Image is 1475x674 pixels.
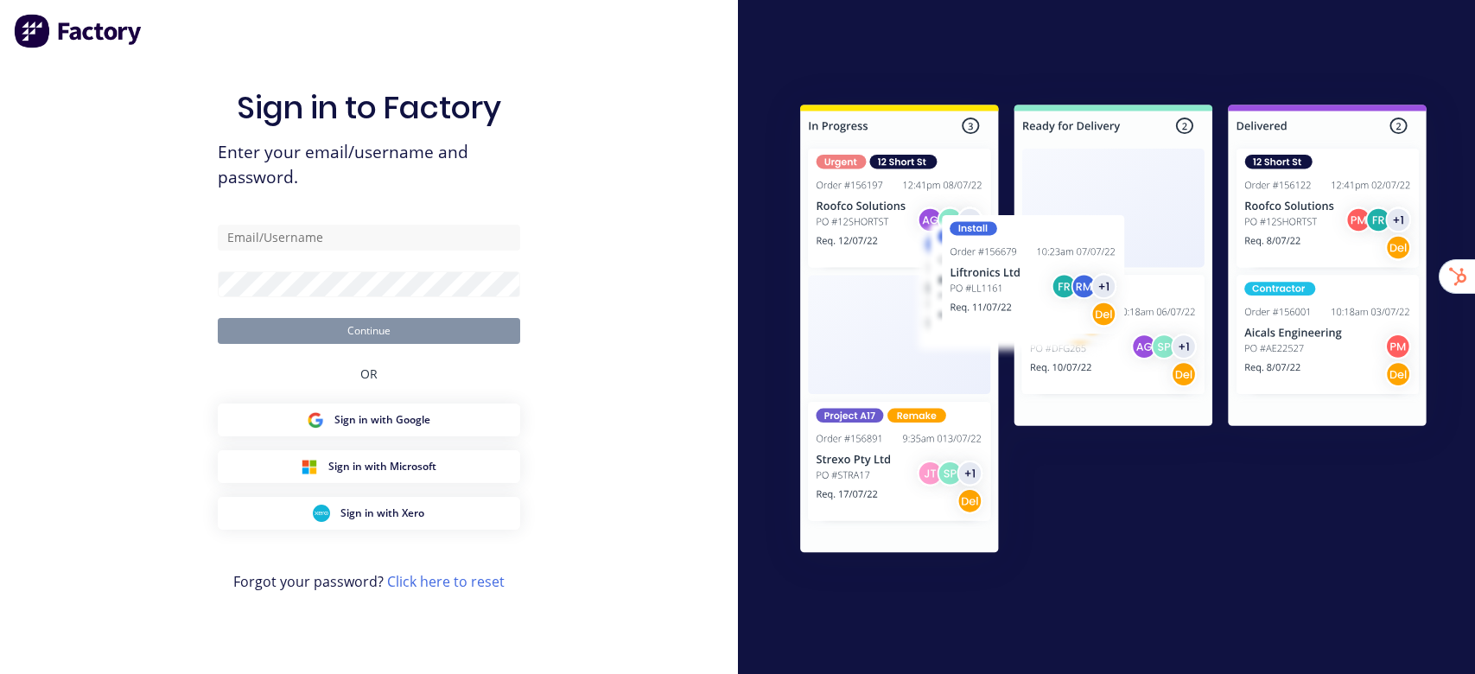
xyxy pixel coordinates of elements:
img: Sign in [762,70,1465,594]
button: Google Sign inSign in with Google [218,404,520,436]
img: Xero Sign in [313,505,330,522]
span: Enter your email/username and password. [218,140,520,190]
a: Click here to reset [387,572,505,591]
span: Sign in with Microsoft [328,459,436,474]
img: Microsoft Sign in [301,458,318,475]
span: Sign in with Xero [340,505,424,521]
span: Forgot your password? [233,571,505,592]
img: Google Sign in [307,411,324,429]
button: Xero Sign inSign in with Xero [218,497,520,530]
img: Factory [14,14,143,48]
div: OR [360,344,378,404]
button: Continue [218,318,520,344]
button: Microsoft Sign inSign in with Microsoft [218,450,520,483]
input: Email/Username [218,225,520,251]
span: Sign in with Google [334,412,430,428]
h1: Sign in to Factory [237,89,501,126]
